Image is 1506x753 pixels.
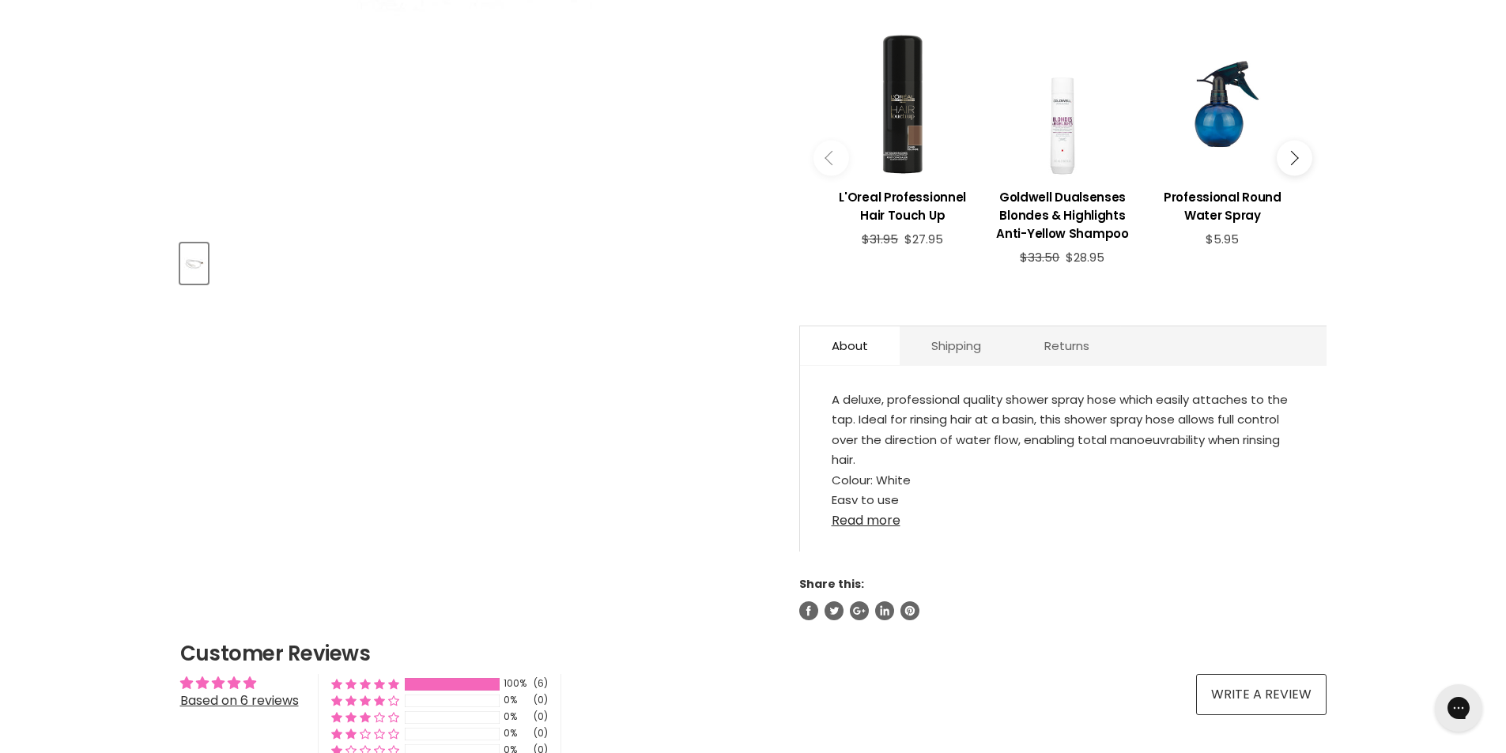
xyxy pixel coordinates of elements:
h2: Customer Reviews [180,639,1327,668]
div: 100% [504,677,529,691]
h3: Professional Round Water Spray [1150,188,1294,224]
a: Returns [1013,326,1121,365]
div: Product thumbnails [178,239,773,284]
aside: Share this: [799,577,1327,619]
span: Share this: [799,576,864,592]
a: About [800,326,900,365]
span: $33.50 [1020,249,1059,265]
iframe: Gorgias live chat messenger [1427,679,1490,737]
img: Salon Smart Professional Shower Spray Hose [182,245,206,282]
div: A deluxe, professional quality shower spray hose which easily attaches to the tap. Ideal for rins... [832,390,1295,504]
h3: L'Oreal Professionnel Hair Touch Up [831,188,975,224]
h3: Goldwell Dualsenses Blondes & Highlights Anti-Yellow Shampoo [991,188,1134,243]
button: Salon Smart Professional Shower Spray Hose [180,243,208,284]
a: Write a review [1196,674,1327,715]
a: View product:Goldwell Dualsenses Blondes & Highlights Anti-Yellow Shampoo [991,176,1134,250]
a: Read more [832,504,1295,528]
li: Easy to use [832,490,1295,510]
div: 100% (6) reviews with 5 star rating [331,677,399,691]
a: Shipping [900,326,1013,365]
div: Average rating is 5.00 stars [180,674,299,692]
span: $5.95 [1206,231,1239,247]
span: $27.95 [904,231,943,247]
a: Based on 6 reviews [180,691,299,710]
a: View product:Professional Round Water Spray [1150,176,1294,232]
span: $31.95 [862,231,898,247]
div: (6) [534,677,548,691]
a: View product:L'Oreal Professionnel Hair Touch Up [831,176,975,232]
li: Colour: White [832,470,1295,491]
span: $28.95 [1066,249,1104,265]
